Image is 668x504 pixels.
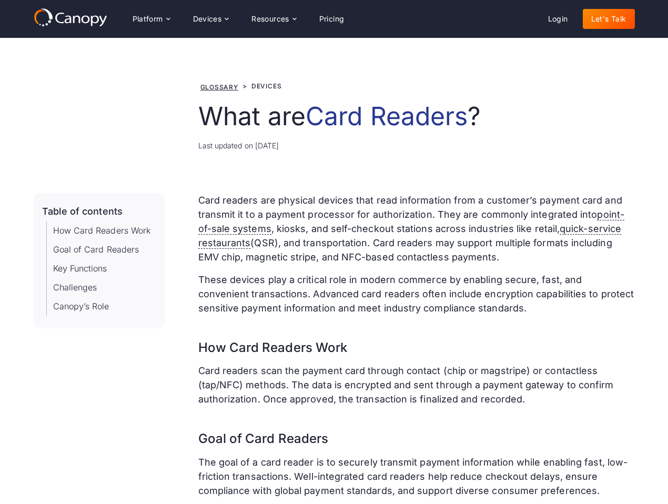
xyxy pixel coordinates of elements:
div: Devices [185,8,237,29]
div: Resources [251,15,289,23]
div: Table of contents [42,206,123,217]
h2: How Card Readers Work [198,324,635,356]
a: Challenges [53,281,97,294]
span: quick-service restaurants [198,223,622,249]
a: Glossary [200,83,238,91]
h2: Goal of Card Readers [198,415,635,447]
a: Login [540,9,576,29]
a: Canopy’s Role [53,300,109,313]
a: How Card Readers Work [53,224,151,237]
p: Card readers are physical devices that read information from a customer’s payment card and transm... [198,193,635,264]
a: Let's Talk [583,9,635,29]
p: The goal of a card reader is to securely transmit payment information while enabling fast, low-fr... [198,455,635,498]
span: point-of-sale systems [198,209,624,235]
div: > [242,82,247,91]
h1: What are ? [198,101,635,132]
div: Platform [124,8,178,29]
div: Last updated on [DATE] [198,140,635,151]
em: Card Readers [306,100,468,132]
div: Devices [193,15,222,23]
div: Devices [251,82,282,91]
p: These devices play a critical role in modern commerce by enabling secure, fast, and convenient tr... [198,273,635,315]
a: Pricing [311,9,353,29]
div: Resources [243,8,304,29]
a: Key Functions [53,262,107,275]
div: Platform [133,15,163,23]
p: Card readers scan the payment card through contact (chip or magstripe) or contactless (tap/NFC) m... [198,364,635,406]
a: Goal of Card Readers [53,243,139,256]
